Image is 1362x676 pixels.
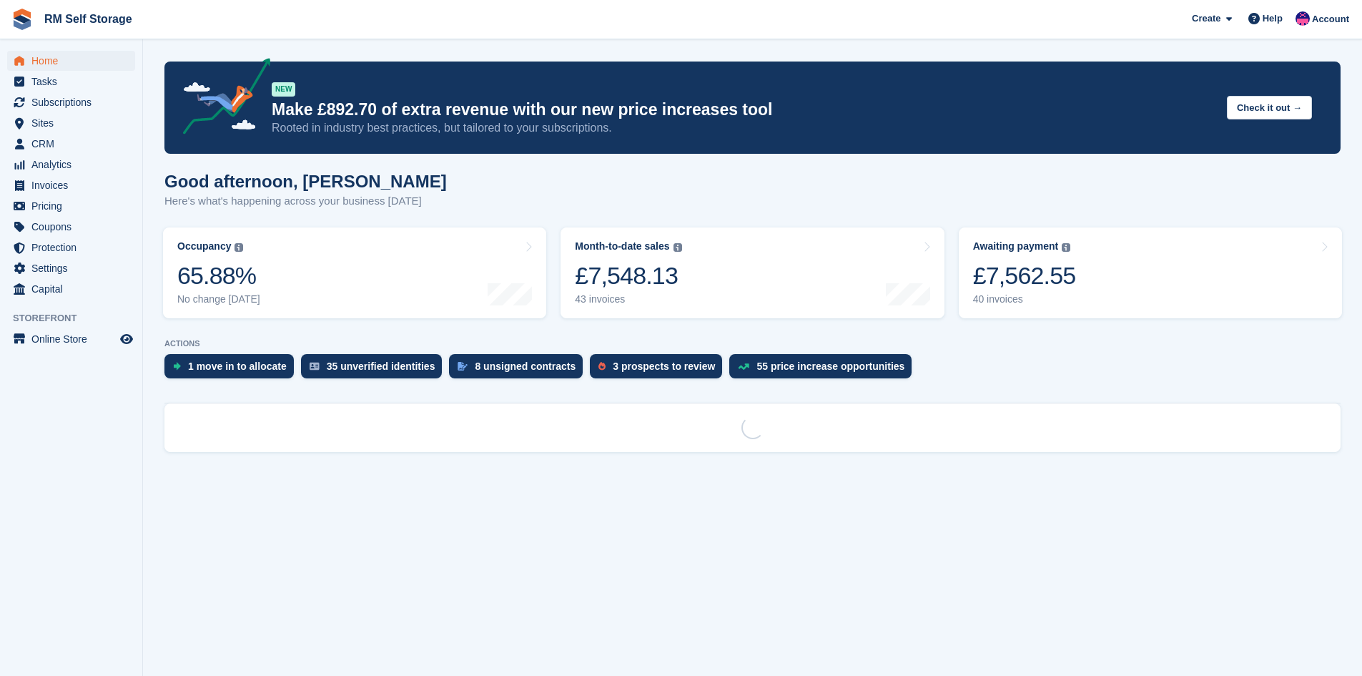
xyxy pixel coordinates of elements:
[449,354,590,386] a: 8 unsigned contracts
[327,361,435,372] div: 35 unverified identities
[475,361,576,372] div: 8 unsigned contracts
[7,196,135,216] a: menu
[164,172,447,191] h1: Good afternoon, [PERSON_NAME]
[13,311,142,325] span: Storefront
[31,113,117,133] span: Sites
[31,217,117,237] span: Coupons
[31,155,117,175] span: Analytics
[613,361,715,372] div: 3 prospects to review
[673,243,682,252] img: icon-info-grey-7440780725fd019a000dd9b08b2336e03edf1995a4989e88bcd33f0948082b44.svg
[1192,11,1220,26] span: Create
[7,217,135,237] a: menu
[31,237,117,258] span: Protection
[31,134,117,154] span: CRM
[1263,11,1283,26] span: Help
[31,329,117,349] span: Online Store
[7,279,135,299] a: menu
[31,51,117,71] span: Home
[973,293,1076,305] div: 40 invoices
[7,258,135,278] a: menu
[973,261,1076,290] div: £7,562.55
[738,363,749,370] img: price_increase_opportunities-93ffe204e8149a01c8c9dc8f82e8f89637d9d84a8eef4429ea346261dce0b2c0.svg
[11,9,33,30] img: stora-icon-8386f47178a22dfd0bd8f6a31ec36ba5ce8667c1dd55bd0f319d3a0aa187defe.svg
[7,155,135,175] a: menu
[575,261,681,290] div: £7,548.13
[310,362,320,371] img: verify_identity-adf6edd0f0f0b5bbfe63781bf79b02c33cf7c696d77639b501bdc392416b5a36.svg
[164,354,301,386] a: 1 move in to allocate
[177,293,260,305] div: No change [DATE]
[118,330,135,348] a: Preview store
[7,134,135,154] a: menu
[959,227,1342,318] a: Awaiting payment £7,562.55 40 invoices
[7,113,135,133] a: menu
[7,51,135,71] a: menu
[7,175,135,195] a: menu
[7,72,135,92] a: menu
[188,361,287,372] div: 1 move in to allocate
[31,279,117,299] span: Capital
[39,7,138,31] a: RM Self Storage
[1312,12,1349,26] span: Account
[31,196,117,216] span: Pricing
[272,99,1215,120] p: Make £892.70 of extra revenue with our new price increases tool
[272,82,295,97] div: NEW
[7,329,135,349] a: menu
[1296,11,1310,26] img: Roger Marsh
[31,258,117,278] span: Settings
[729,354,919,386] a: 55 price increase opportunities
[164,193,447,210] p: Here's what's happening across your business [DATE]
[1062,243,1070,252] img: icon-info-grey-7440780725fd019a000dd9b08b2336e03edf1995a4989e88bcd33f0948082b44.svg
[164,339,1341,348] p: ACTIONS
[590,354,729,386] a: 3 prospects to review
[458,362,468,371] img: contract_signature_icon-13c848040528278c33f63329250d36e43548de30e8caae1d1a13099fd9432cc5.svg
[31,92,117,112] span: Subscriptions
[561,227,944,318] a: Month-to-date sales £7,548.13 43 invoices
[31,175,117,195] span: Invoices
[575,240,669,253] div: Month-to-date sales
[177,240,231,253] div: Occupancy
[31,72,117,92] span: Tasks
[598,362,606,371] img: prospect-51fa495bee0391a8d652442698ab0144808aea92771e9ea1ae160a38d050c398.svg
[973,240,1059,253] div: Awaiting payment
[7,92,135,112] a: menu
[272,120,1215,136] p: Rooted in industry best practices, but tailored to your subscriptions.
[171,58,271,139] img: price-adjustments-announcement-icon-8257ccfd72463d97f412b2fc003d46551f7dbcb40ab6d574587a9cd5c0d94...
[173,362,181,371] img: move_ins_to_allocate_icon-fdf77a2bb77ea45bf5b3d319d69a93e2d87916cf1d5bf7949dd705db3b84f3ca.svg
[235,243,243,252] img: icon-info-grey-7440780725fd019a000dd9b08b2336e03edf1995a4989e88bcd33f0948082b44.svg
[7,237,135,258] a: menu
[1227,96,1312,119] button: Check it out →
[575,293,681,305] div: 43 invoices
[301,354,450,386] a: 35 unverified identities
[177,261,260,290] div: 65.88%
[756,361,904,372] div: 55 price increase opportunities
[163,227,546,318] a: Occupancy 65.88% No change [DATE]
